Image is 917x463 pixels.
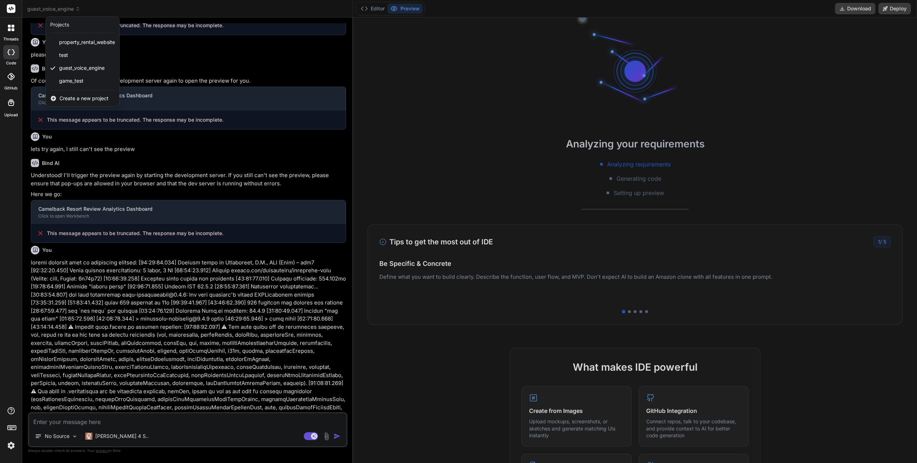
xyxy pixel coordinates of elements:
img: settings [5,439,17,452]
label: threads [3,36,19,42]
label: code [6,60,16,66]
span: Create a new project [59,95,109,102]
span: game_test [59,77,83,84]
span: guest_voice_engine [59,64,105,72]
span: property_rental_website [59,39,115,46]
label: GitHub [4,85,18,91]
span: test [59,52,68,59]
div: Projects [50,21,69,28]
label: Upload [4,112,18,118]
